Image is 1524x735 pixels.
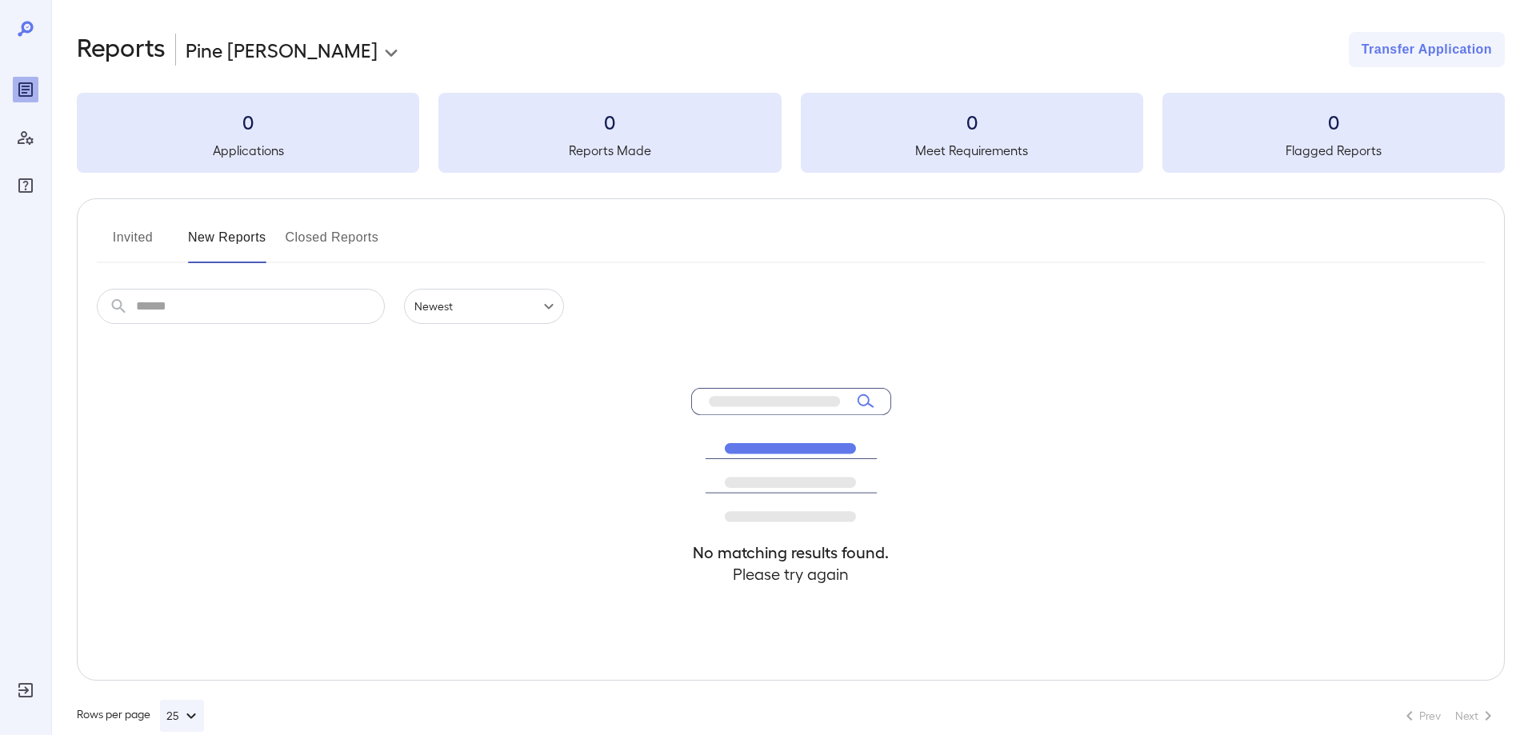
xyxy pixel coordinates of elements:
h3: 0 [801,109,1143,134]
div: Reports [13,77,38,102]
button: 25 [160,700,204,732]
div: Log Out [13,677,38,703]
button: Closed Reports [286,225,379,263]
div: Rows per page [77,700,204,732]
h5: Applications [77,141,419,160]
div: FAQ [13,173,38,198]
h4: Please try again [691,563,891,585]
h5: Reports Made [438,141,781,160]
div: Newest [404,289,564,324]
h3: 0 [1162,109,1505,134]
div: Manage Users [13,125,38,150]
h2: Reports [77,32,166,67]
h5: Meet Requirements [801,141,1143,160]
h3: 0 [77,109,419,134]
button: Invited [97,225,169,263]
p: Pine [PERSON_NAME] [186,37,378,62]
nav: pagination navigation [1393,703,1505,729]
h5: Flagged Reports [1162,141,1505,160]
summary: 0Applications0Reports Made0Meet Requirements0Flagged Reports [77,93,1505,173]
button: New Reports [188,225,266,263]
h4: No matching results found. [691,541,891,563]
h3: 0 [438,109,781,134]
button: Transfer Application [1349,32,1505,67]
